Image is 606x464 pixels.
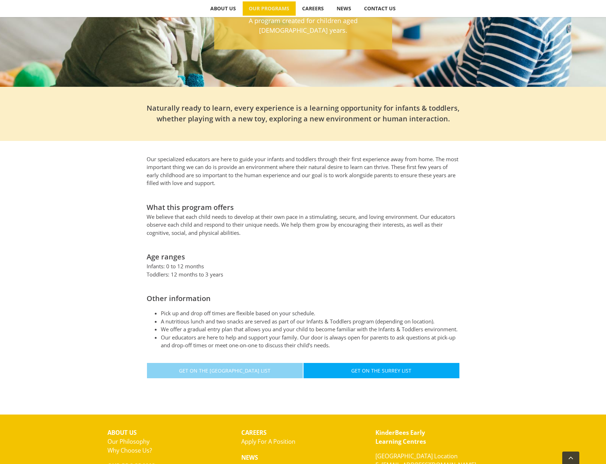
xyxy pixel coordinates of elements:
li: We offer a gradual entry plan that allows you and your child to become familiar with the Infants ... [161,325,460,333]
li: Our educators are here to help and support your family. Our door is always open for parents to as... [161,333,460,349]
li: A nutritious lunch and two snacks are served as part of our Infants & Toddlers program (depending... [161,317,460,326]
span: CAREERS [302,6,324,11]
a: Apply For A Position [241,437,295,445]
h2: Other information [147,293,460,304]
p: A program created for children aged [DEMOGRAPHIC_DATA] years. [218,16,389,35]
a: Get On The Surrey List [303,363,460,379]
strong: NEWS [241,453,258,462]
h2: Age ranges [147,252,460,262]
span: Get On The [GEOGRAPHIC_DATA] List [179,368,270,374]
a: CAREERS [296,1,330,16]
span: OUR PROGRAMS [249,6,289,11]
p: Infants: 0 to 12 months Toddlers: 12 months to 3 years [147,262,460,278]
span: CONTACT US [364,6,396,11]
strong: CAREERS [241,428,267,437]
p: Our specialized educators are here to guide your infants and toddlers through their first experie... [147,155,460,187]
span: Get On The Surrey List [351,368,411,374]
strong: KinderBees Early Learning Centres [375,428,426,445]
span: ABOUT US [210,6,236,11]
a: CONTACT US [358,1,402,16]
h2: What this program offers [147,202,460,213]
a: ABOUT US [204,1,242,16]
span: NEWS [337,6,351,11]
h2: Naturally ready to learn, every experience is a learning opportunity for infants & toddlers, whet... [147,103,460,124]
p: We believe that each child needs to develop at their own pace in a stimulating, secure, and lovin... [147,213,460,237]
strong: ABOUT US [107,428,137,437]
a: NEWS [331,1,358,16]
a: KinderBees EarlyLearning Centres [375,428,426,445]
li: Pick up and drop off times are flexible based on your schedule. [161,309,460,317]
a: OUR PROGRAMS [243,1,296,16]
a: Get On The [GEOGRAPHIC_DATA] List [147,363,303,379]
a: Why Choose Us? [107,446,152,454]
a: Our Philosophy [107,437,149,445]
